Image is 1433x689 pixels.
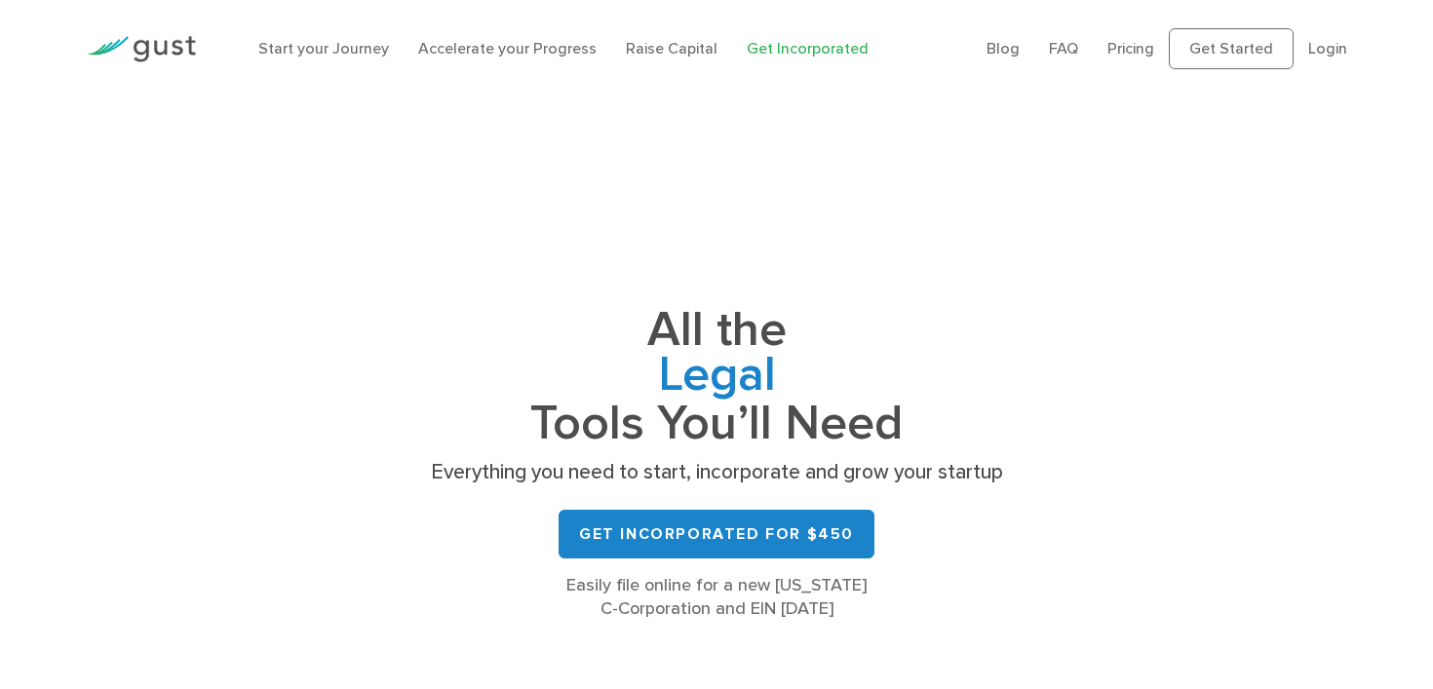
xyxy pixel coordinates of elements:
[424,308,1009,445] h1: All the Tools You’ll Need
[87,36,196,62] img: Gust Logo
[987,39,1020,57] a: Blog
[626,39,717,57] a: Raise Capital
[1169,28,1294,69] a: Get Started
[559,510,874,558] a: Get Incorporated for $450
[258,39,389,57] a: Start your Journey
[1049,39,1078,57] a: FAQ
[424,459,1009,486] p: Everything you need to start, incorporate and grow your startup
[1107,39,1154,57] a: Pricing
[424,574,1009,621] div: Easily file online for a new [US_STATE] C-Corporation and EIN [DATE]
[424,353,1009,402] span: Legal
[418,39,597,57] a: Accelerate your Progress
[1308,39,1347,57] a: Login
[747,39,869,57] a: Get Incorporated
